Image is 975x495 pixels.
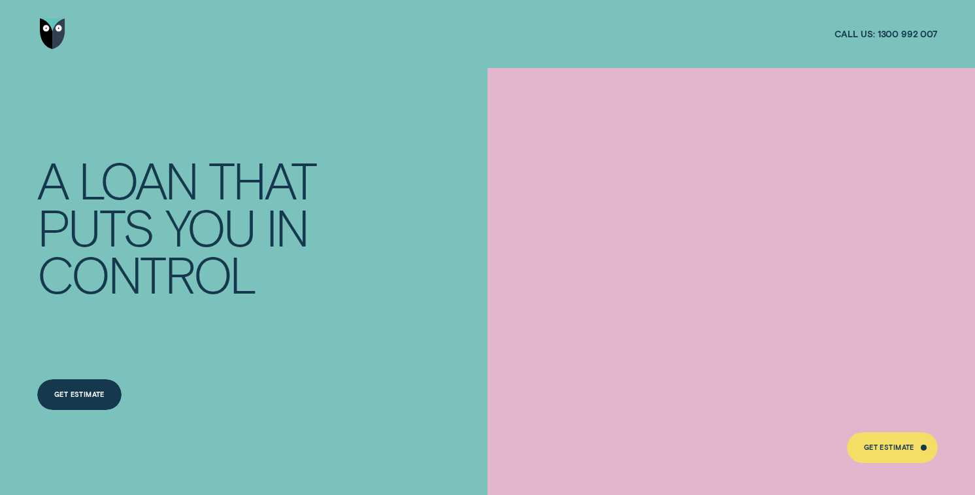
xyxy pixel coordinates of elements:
a: Call us:1300 992 007 [835,28,938,40]
span: Call us: [835,28,875,40]
span: 1300 992 007 [878,28,938,40]
a: Get Estimate [37,379,122,410]
a: Get Estimate [847,432,938,463]
img: Wisr [40,18,65,49]
h4: A LOAN THAT PUTS YOU IN CONTROL [37,156,331,298]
